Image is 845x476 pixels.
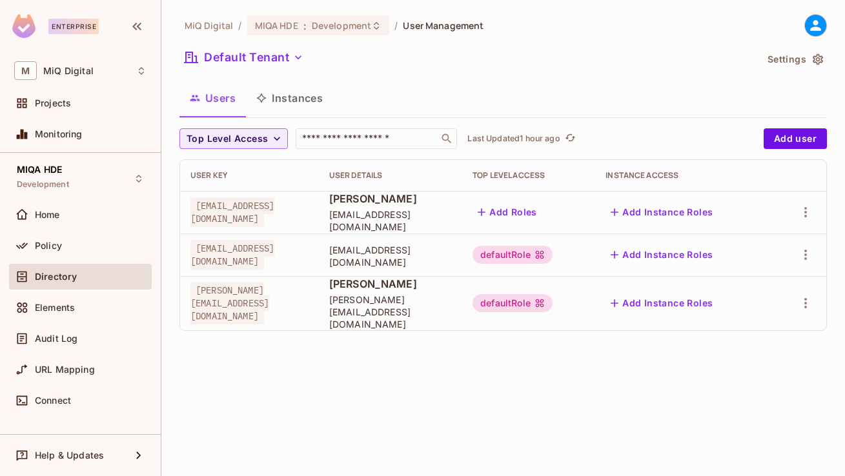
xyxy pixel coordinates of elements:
li: / [238,19,241,32]
span: [PERSON_NAME] [329,192,452,206]
span: MIQA HDE [17,164,62,175]
span: M [14,61,37,80]
span: MIQA HDE [255,19,298,32]
span: [EMAIL_ADDRESS][DOMAIN_NAME] [329,244,452,268]
div: defaultRole [473,246,553,264]
span: Directory [35,272,77,282]
span: [EMAIL_ADDRESS][DOMAIN_NAME] [329,208,452,233]
span: Policy [35,241,62,251]
button: Add user [764,128,827,149]
span: [EMAIL_ADDRESS][DOMAIN_NAME] [190,197,274,227]
button: Add Instance Roles [606,293,718,313]
span: Audit Log [35,333,77,344]
span: Top Level Access [187,131,268,147]
span: Connect [35,395,71,406]
div: Instance Access [606,170,761,181]
span: URL Mapping [35,364,95,375]
span: Projects [35,98,71,108]
span: [PERSON_NAME][EMAIL_ADDRESS][DOMAIN_NAME] [190,282,269,324]
span: Elements [35,302,75,313]
button: Add Roles [473,202,542,223]
button: Add Instance Roles [606,244,718,265]
div: Top Level Access [473,170,585,181]
span: : [303,21,307,31]
button: Add Instance Roles [606,202,718,223]
span: Workspace: MiQ Digital [43,66,94,76]
div: defaultRole [473,294,553,312]
button: Users [179,82,246,114]
button: Top Level Access [179,128,288,149]
span: Home [35,210,60,220]
span: [PERSON_NAME][EMAIL_ADDRESS][DOMAIN_NAME] [329,293,452,330]
span: Development [312,19,371,32]
span: refresh [565,132,576,145]
div: Enterprise [48,19,99,34]
button: Instances [246,82,333,114]
span: Monitoring [35,129,83,139]
button: refresh [563,131,578,146]
span: Development [17,179,69,190]
div: User Details [329,170,452,181]
span: User Management [403,19,484,32]
span: Click to refresh data [560,131,578,146]
button: Default Tenant [179,47,309,68]
div: User Key [190,170,309,181]
p: Last Updated 1 hour ago [467,134,560,144]
li: / [394,19,398,32]
span: the active workspace [185,19,233,32]
span: [PERSON_NAME] [329,277,452,291]
img: SReyMgAAAABJRU5ErkJggg== [12,14,36,38]
span: Help & Updates [35,450,104,461]
button: Settings [762,49,827,70]
span: [EMAIL_ADDRESS][DOMAIN_NAME] [190,240,274,270]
